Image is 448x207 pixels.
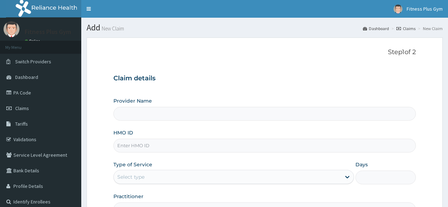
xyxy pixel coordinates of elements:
[15,58,51,65] span: Switch Providers
[113,75,415,82] h3: Claim details
[113,97,152,104] label: Provider Name
[25,29,71,35] p: Fitness Plus Gym
[15,121,28,127] span: Tariffs
[113,161,152,168] label: Type of Service
[15,105,29,111] span: Claims
[113,139,415,153] input: Enter HMO ID
[363,25,389,31] a: Dashboard
[15,74,38,80] span: Dashboard
[117,173,145,180] div: Select type
[25,39,42,44] a: Online
[396,25,415,31] a: Claims
[416,25,443,31] li: New Claim
[394,5,402,13] img: User Image
[407,6,443,12] span: Fitness Plus Gym
[87,23,443,32] h1: Add
[113,48,415,56] p: Step 1 of 2
[113,129,133,136] label: HMO ID
[355,161,368,168] label: Days
[4,21,19,37] img: User Image
[113,193,143,200] label: Practitioner
[100,26,124,31] small: New Claim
